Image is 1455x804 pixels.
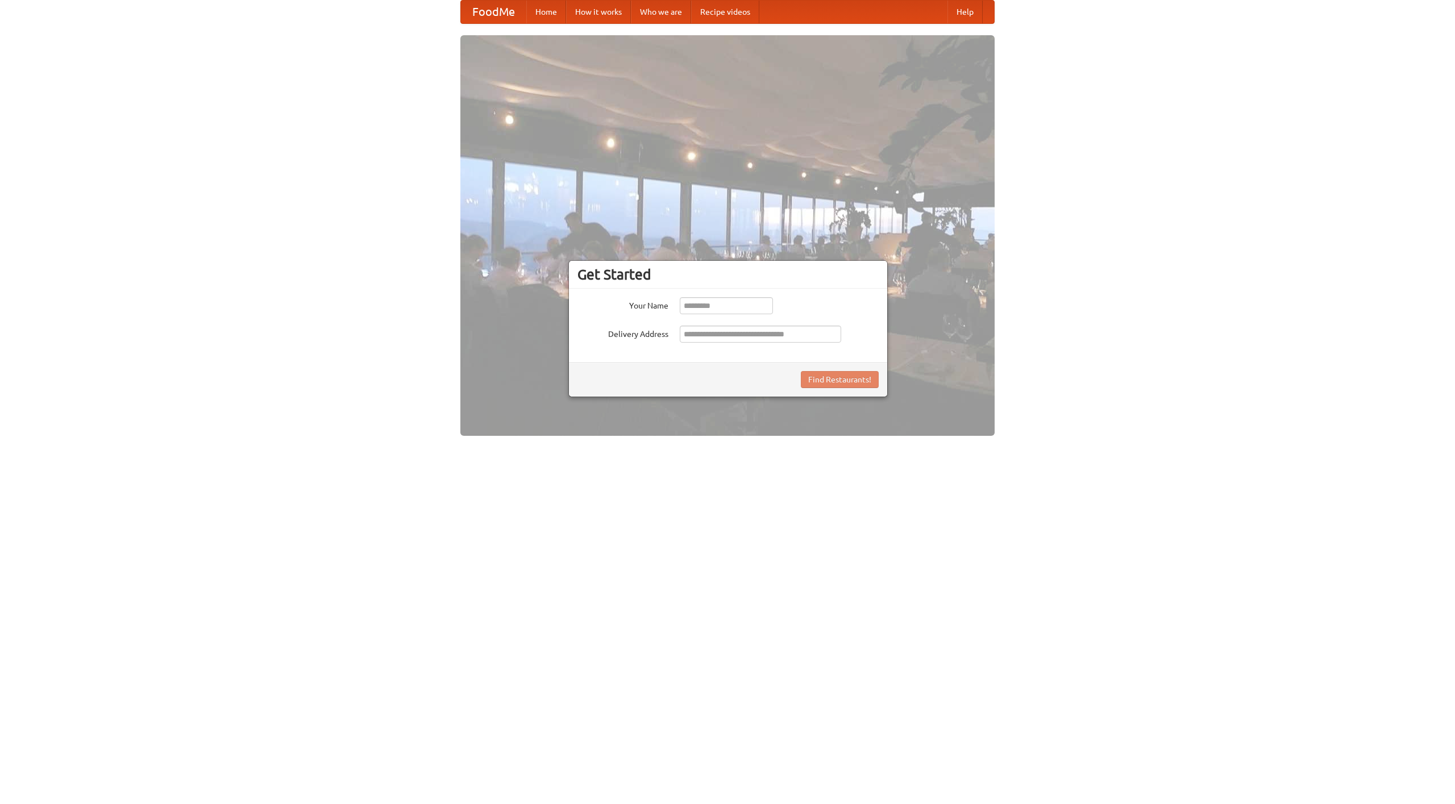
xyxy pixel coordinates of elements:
a: How it works [566,1,631,23]
button: Find Restaurants! [801,371,879,388]
a: Recipe videos [691,1,759,23]
label: Your Name [577,297,668,311]
a: FoodMe [461,1,526,23]
h3: Get Started [577,266,879,283]
a: Home [526,1,566,23]
a: Who we are [631,1,691,23]
a: Help [947,1,983,23]
label: Delivery Address [577,326,668,340]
